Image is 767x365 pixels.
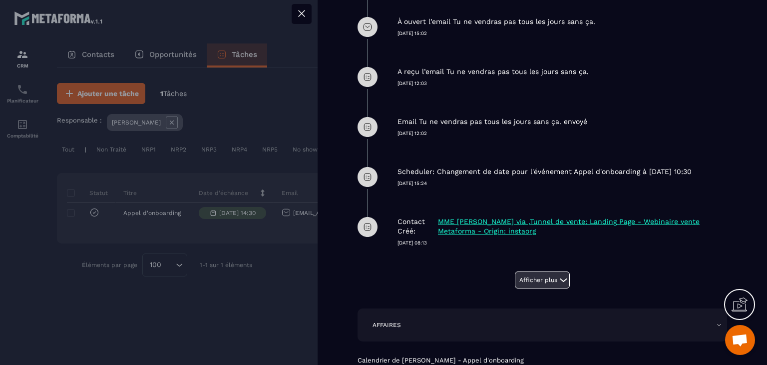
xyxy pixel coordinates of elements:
[515,271,570,288] button: Afficher plus
[397,30,727,37] p: [DATE] 15:02
[397,130,727,137] p: [DATE] 12:02
[397,217,435,236] p: Contact Créé:
[725,325,755,355] div: Ouvrir le chat
[397,117,587,126] p: Email Tu ne vendras pas tous les jours sans ça. envoyé
[397,67,589,76] p: A reçu l’email Tu ne vendras pas tous les jours sans ça.
[397,180,727,187] p: [DATE] 15:24
[373,321,401,329] p: AFFAIRES
[358,356,727,364] p: Calendrier de [PERSON_NAME] - Appel d'onboarding
[397,239,727,246] p: [DATE] 08:13
[438,217,725,236] p: MME [PERSON_NAME] via ,Tunnel de vente: Landing Page - Webinaire vente Metaforma - Origin: instaorg
[397,80,727,87] p: [DATE] 12:03
[397,167,692,176] p: Scheduler: Changement de date pour l'événement Appel d'onboarding à [DATE] 10:30
[397,17,595,26] p: À ouvert l’email Tu ne vendras pas tous les jours sans ça.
